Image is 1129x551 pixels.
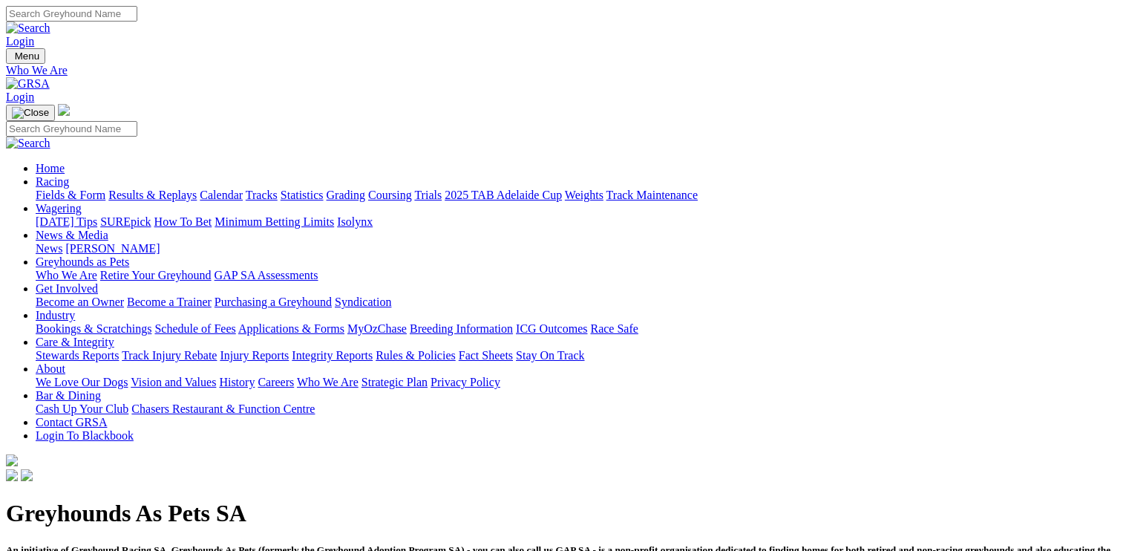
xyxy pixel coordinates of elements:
img: Search [6,22,50,35]
div: News & Media [36,242,1123,255]
a: Greyhounds as Pets [36,255,129,268]
img: logo-grsa-white.png [58,104,70,116]
input: Search [6,121,137,137]
a: Race Safe [590,322,638,335]
a: SUREpick [100,215,151,228]
a: Grading [327,189,365,201]
a: Minimum Betting Limits [215,215,334,228]
a: News & Media [36,229,108,241]
button: Toggle navigation [6,105,55,121]
a: Tracks [246,189,278,201]
a: History [219,376,255,388]
a: About [36,362,65,375]
a: Injury Reports [220,349,289,362]
a: Login [6,91,34,103]
a: Get Involved [36,282,98,295]
a: Home [36,162,65,175]
a: Isolynx [337,215,373,228]
a: Chasers Restaurant & Function Centre [131,402,315,415]
a: 2025 TAB Adelaide Cup [445,189,562,201]
a: We Love Our Dogs [36,376,128,388]
a: Contact GRSA [36,416,107,428]
a: Fields & Form [36,189,105,201]
a: Stewards Reports [36,349,119,362]
a: [DATE] Tips [36,215,97,228]
a: Results & Replays [108,189,197,201]
a: Login To Blackbook [36,429,134,442]
div: Racing [36,189,1123,202]
a: Trials [414,189,442,201]
a: News [36,242,62,255]
a: Who We Are [6,64,1123,77]
a: GAP SA Assessments [215,269,318,281]
div: Greyhounds as Pets [36,269,1123,282]
img: facebook.svg [6,469,18,481]
a: Who We Are [36,269,97,281]
a: Statistics [281,189,324,201]
img: GRSA [6,77,50,91]
a: Care & Integrity [36,336,114,348]
a: Careers [258,376,294,388]
a: MyOzChase [347,322,407,335]
span: Menu [15,50,39,62]
a: Breeding Information [410,322,513,335]
a: Become an Owner [36,296,124,308]
a: Bookings & Scratchings [36,322,151,335]
div: Industry [36,322,1123,336]
a: Fact Sheets [459,349,513,362]
h1: Greyhounds As Pets SA [6,500,1123,527]
a: Track Maintenance [606,189,698,201]
a: Login [6,35,34,48]
div: Wagering [36,215,1123,229]
a: Bar & Dining [36,389,101,402]
img: Close [12,107,49,119]
div: Bar & Dining [36,402,1123,416]
a: Schedule of Fees [154,322,235,335]
a: Privacy Policy [431,376,500,388]
img: logo-grsa-white.png [6,454,18,466]
a: Retire Your Greyhound [100,269,212,281]
input: Search [6,6,137,22]
a: Vision and Values [131,376,216,388]
a: Become a Trainer [127,296,212,308]
a: Applications & Forms [238,322,344,335]
img: Search [6,137,50,150]
a: Stay On Track [516,349,584,362]
a: Racing [36,175,69,188]
a: How To Bet [154,215,212,228]
img: twitter.svg [21,469,33,481]
a: [PERSON_NAME] [65,242,160,255]
a: Calendar [200,189,243,201]
button: Toggle navigation [6,48,45,64]
a: Strategic Plan [361,376,428,388]
a: Wagering [36,202,82,215]
a: Rules & Policies [376,349,456,362]
a: Weights [565,189,603,201]
a: Who We Are [297,376,359,388]
div: About [36,376,1123,389]
a: Syndication [335,296,391,308]
a: Industry [36,309,75,322]
a: Coursing [368,189,412,201]
a: ICG Outcomes [516,322,587,335]
div: Care & Integrity [36,349,1123,362]
a: Track Injury Rebate [122,349,217,362]
a: Cash Up Your Club [36,402,128,415]
div: Get Involved [36,296,1123,309]
a: Purchasing a Greyhound [215,296,332,308]
a: Integrity Reports [292,349,373,362]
